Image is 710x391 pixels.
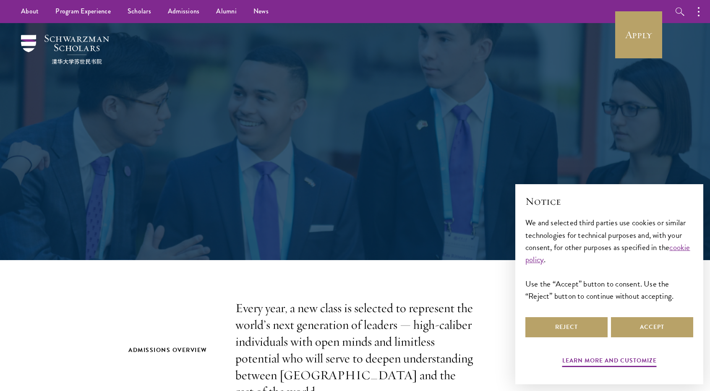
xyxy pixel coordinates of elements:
[615,11,662,58] a: Apply
[128,345,219,355] h2: Admissions Overview
[525,216,693,302] div: We and selected third parties use cookies or similar technologies for technical purposes and, wit...
[562,355,657,368] button: Learn more and customize
[611,317,693,337] button: Accept
[525,317,608,337] button: Reject
[525,194,693,209] h2: Notice
[525,241,690,266] a: cookie policy
[21,35,109,64] img: Schwarzman Scholars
